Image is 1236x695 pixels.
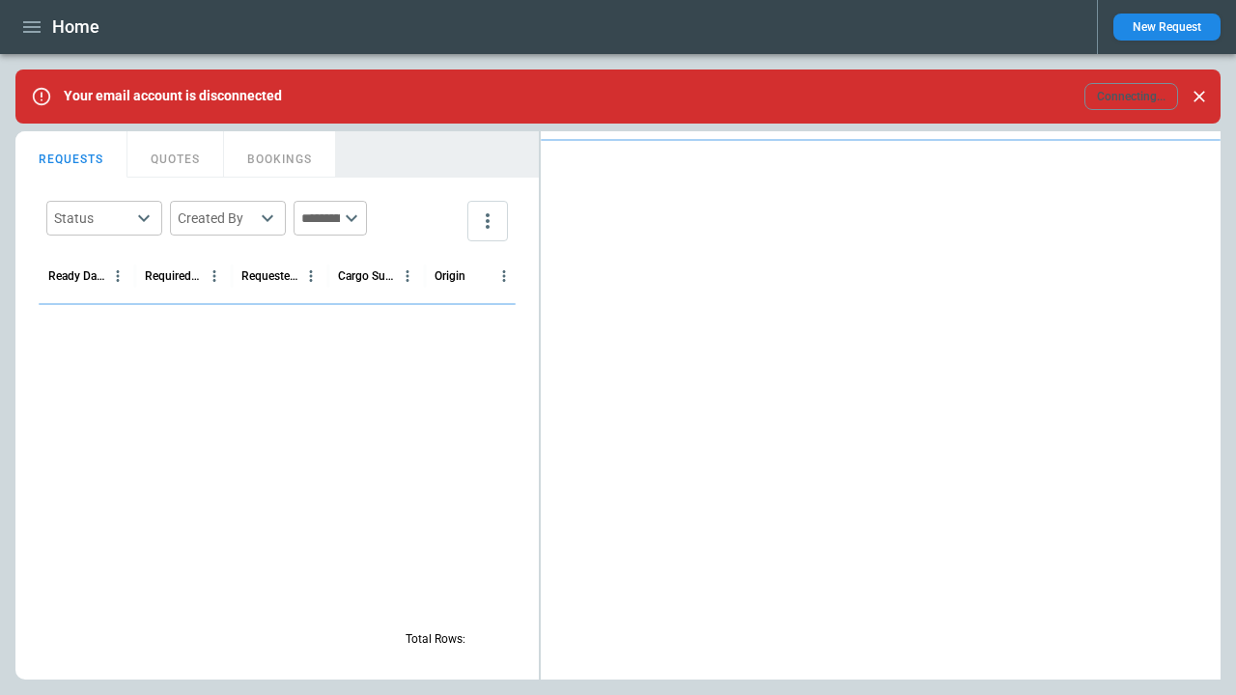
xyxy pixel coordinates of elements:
[1186,83,1213,110] button: Close
[178,208,255,228] div: Created By
[105,264,130,289] button: Ready Date & Time (UTC) column menu
[338,269,395,283] div: Cargo Summary
[492,264,517,289] button: Origin column menu
[224,131,336,178] button: BOOKINGS
[395,264,420,289] button: Cargo Summary column menu
[127,131,224,178] button: QUOTES
[435,269,465,283] div: Origin
[1186,75,1213,118] div: dismiss
[202,264,227,289] button: Required Date & Time (UTC) column menu
[145,269,202,283] div: Required Date & Time (UTC)
[1113,14,1221,41] button: New Request
[15,131,127,178] button: REQUESTS
[64,88,282,104] p: Your email account is disconnected
[467,201,508,241] button: more
[406,631,465,648] p: Total Rows:
[54,208,131,228] div: Status
[48,269,105,283] div: Ready Date & Time (UTC)
[52,15,99,39] h1: Home
[241,269,298,283] div: Requested Route
[298,264,323,289] button: Requested Route column menu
